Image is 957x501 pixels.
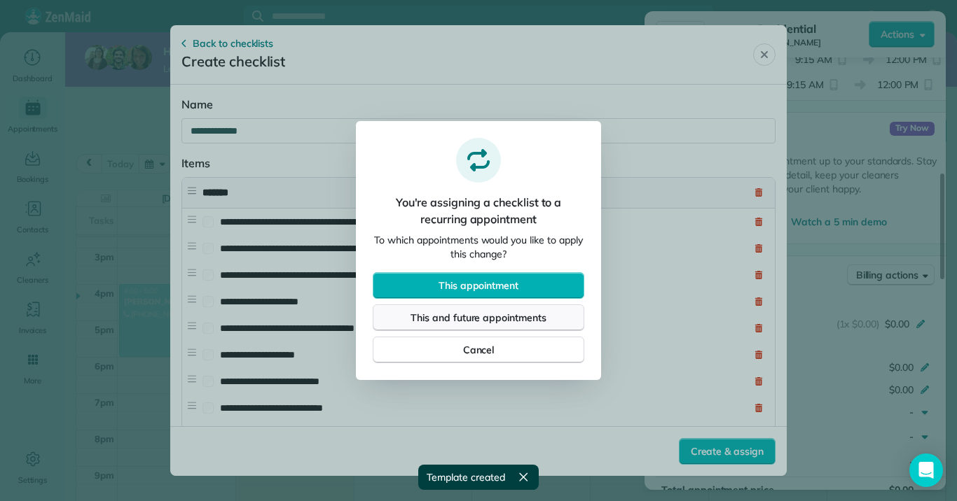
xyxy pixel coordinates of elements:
span: You're assigning a checklist to a recurring appointment [373,194,584,227]
span: Template created [427,470,504,484]
button: This and future appointments [373,304,584,331]
span: This appointment [439,278,518,292]
span: This and future appointments [411,311,546,325]
button: Cancel [373,337,584,363]
span: To which appointments would you like to apply this change? [373,233,584,261]
button: This appointment [373,272,584,299]
span: Cancel [463,343,495,357]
